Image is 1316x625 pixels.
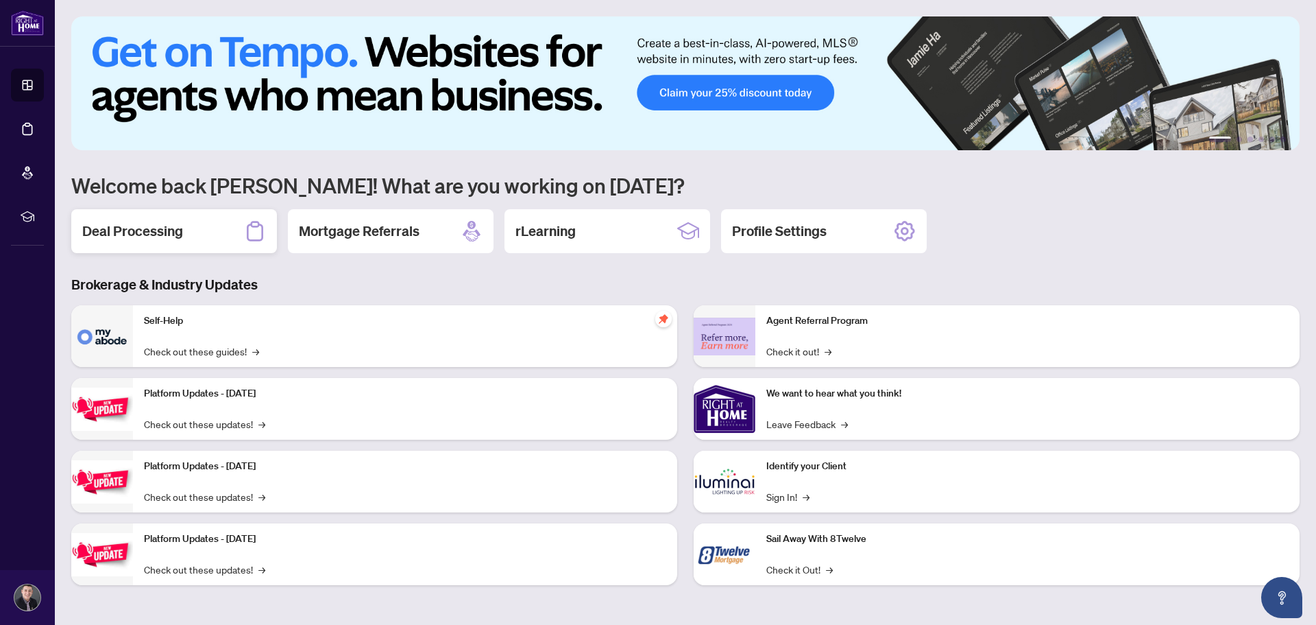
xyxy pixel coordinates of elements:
[841,416,848,432] span: →
[258,562,265,577] span: →
[732,222,827,241] h2: Profile Settings
[1280,137,1286,142] button: 6
[515,222,576,241] h2: rLearning
[71,388,133,431] img: Platform Updates - July 21, 2025
[71,275,1300,294] h3: Brokerage & Industry Updates
[825,344,831,359] span: →
[258,489,265,504] span: →
[71,533,133,576] img: Platform Updates - June 23, 2025
[766,416,848,432] a: Leave Feedback→
[766,489,809,504] a: Sign In!→
[258,416,265,432] span: →
[252,344,259,359] span: →
[694,318,755,355] img: Agent Referral Program
[144,416,265,432] a: Check out these updates!→
[766,314,1289,329] p: Agent Referral Program
[766,386,1289,401] p: We want to hear what you think!
[71,172,1300,198] h1: Welcome back [PERSON_NAME]! What are you working on [DATE]?
[71,16,1300,150] img: Slide 0
[1261,577,1302,618] button: Open asap
[766,459,1289,474] p: Identify your Client
[766,562,833,577] a: Check it Out!→
[826,562,833,577] span: →
[694,451,755,512] img: Identify your Client
[1236,137,1242,142] button: 2
[144,562,265,577] a: Check out these updates!→
[71,460,133,504] img: Platform Updates - July 8, 2025
[11,10,44,36] img: logo
[71,305,133,367] img: Self-Help
[1269,137,1275,142] button: 5
[299,222,419,241] h2: Mortgage Referrals
[1209,137,1231,142] button: 1
[144,459,666,474] p: Platform Updates - [DATE]
[144,532,666,547] p: Platform Updates - [DATE]
[766,344,831,359] a: Check it out!→
[144,489,265,504] a: Check out these updates!→
[144,314,666,329] p: Self-Help
[694,378,755,440] img: We want to hear what you think!
[803,489,809,504] span: →
[1247,137,1253,142] button: 3
[766,532,1289,547] p: Sail Away With 8Twelve
[144,344,259,359] a: Check out these guides!→
[655,311,672,327] span: pushpin
[144,386,666,401] p: Platform Updates - [DATE]
[82,222,183,241] h2: Deal Processing
[14,585,40,611] img: Profile Icon
[1258,137,1264,142] button: 4
[694,523,755,585] img: Sail Away With 8Twelve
